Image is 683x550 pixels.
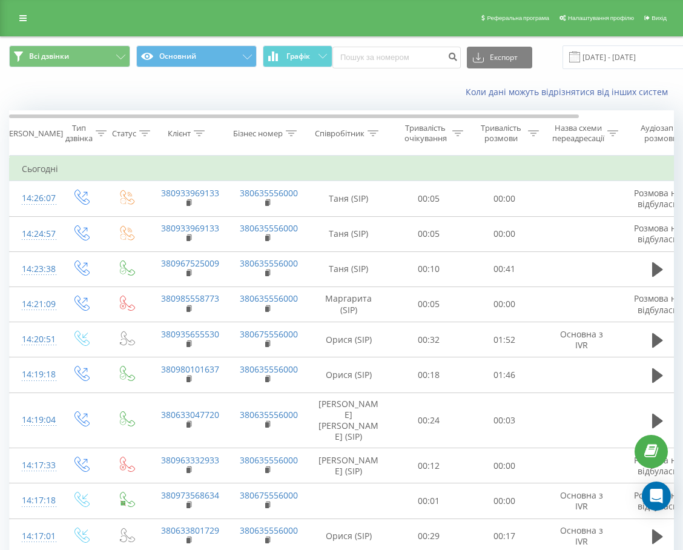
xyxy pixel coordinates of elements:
td: 00:32 [391,322,467,357]
a: 380635556000 [240,363,298,375]
a: 380635556000 [240,222,298,234]
td: Основна з IVR [543,322,621,357]
a: 380933969133 [161,187,219,199]
td: 00:00 [467,448,543,483]
div: 14:20:51 [22,328,46,351]
td: 00:24 [391,393,467,448]
td: 00:01 [391,483,467,519]
a: Коли дані можуть відрізнятися вiд інших систем [466,86,674,98]
button: Графік [263,45,332,67]
button: Експорт [467,47,532,68]
td: Маргарита (SIP) [306,287,391,322]
div: Клієнт [168,128,191,139]
div: 14:23:38 [22,257,46,281]
button: Всі дзвінки [9,45,130,67]
td: [PERSON_NAME] (SIP) [306,448,391,483]
span: Розмова не відбулась [634,293,681,315]
div: Тривалість очікування [401,123,449,144]
a: 380635556000 [240,525,298,536]
td: [PERSON_NAME] [PERSON_NAME] (SIP) [306,393,391,448]
a: 380963332933 [161,454,219,466]
a: 380967525009 [161,257,219,269]
span: Вихід [652,15,667,21]
td: 00:05 [391,181,467,216]
div: 14:17:01 [22,525,46,548]
div: Бізнес номер [233,128,283,139]
span: Графік [286,52,310,61]
a: 380635556000 [240,187,298,199]
div: 14:21:09 [22,293,46,316]
a: 380633801729 [161,525,219,536]
button: Основний [136,45,257,67]
a: 380635556000 [240,409,298,420]
a: 380633047720 [161,409,219,420]
a: 380635556000 [240,293,298,304]
div: Тип дзвінка [65,123,93,144]
td: 01:52 [467,322,543,357]
td: 01:46 [467,357,543,393]
span: Розмова не відбулась [634,489,681,512]
a: 380635556000 [240,454,298,466]
span: Реферальна програма [487,15,549,21]
a: 380980101637 [161,363,219,375]
td: 00:00 [467,483,543,519]
a: 380985558773 [161,293,219,304]
div: 14:26:07 [22,187,46,210]
div: Співробітник [315,128,365,139]
a: 380935655530 [161,328,219,340]
div: Тривалість розмови [477,123,525,144]
td: 00:05 [391,216,467,251]
td: Таня (SIP) [306,251,391,287]
span: Налаштування профілю [568,15,634,21]
span: Розмова не відбулась [634,222,681,245]
td: 00:18 [391,357,467,393]
a: 380933969133 [161,222,219,234]
td: 00:41 [467,251,543,287]
a: 380675556000 [240,489,298,501]
div: [PERSON_NAME] [2,128,63,139]
td: 00:05 [391,287,467,322]
a: 380973568634 [161,489,219,501]
td: 00:03 [467,393,543,448]
td: 00:12 [391,448,467,483]
div: 14:19:18 [22,363,46,386]
div: Open Intercom Messenger [642,482,671,511]
div: Статус [112,128,136,139]
td: Орися (SIP) [306,357,391,393]
td: 00:00 [467,181,543,216]
input: Пошук за номером [332,47,461,68]
span: Всі дзвінки [29,51,69,61]
div: 14:24:57 [22,222,46,246]
td: 00:10 [391,251,467,287]
td: Таня (SIP) [306,181,391,216]
td: Таня (SIP) [306,216,391,251]
a: 380675556000 [240,328,298,340]
td: Орися (SIP) [306,322,391,357]
span: Розмова не відбулась [634,187,681,210]
td: 00:00 [467,216,543,251]
div: 14:17:33 [22,454,46,477]
div: 14:17:18 [22,489,46,512]
td: 00:00 [467,287,543,322]
td: Основна з IVR [543,483,621,519]
span: Розмова не відбулась [634,454,681,477]
a: 380635556000 [240,257,298,269]
div: 14:19:04 [22,408,46,432]
div: Назва схеми переадресації [552,123,604,144]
